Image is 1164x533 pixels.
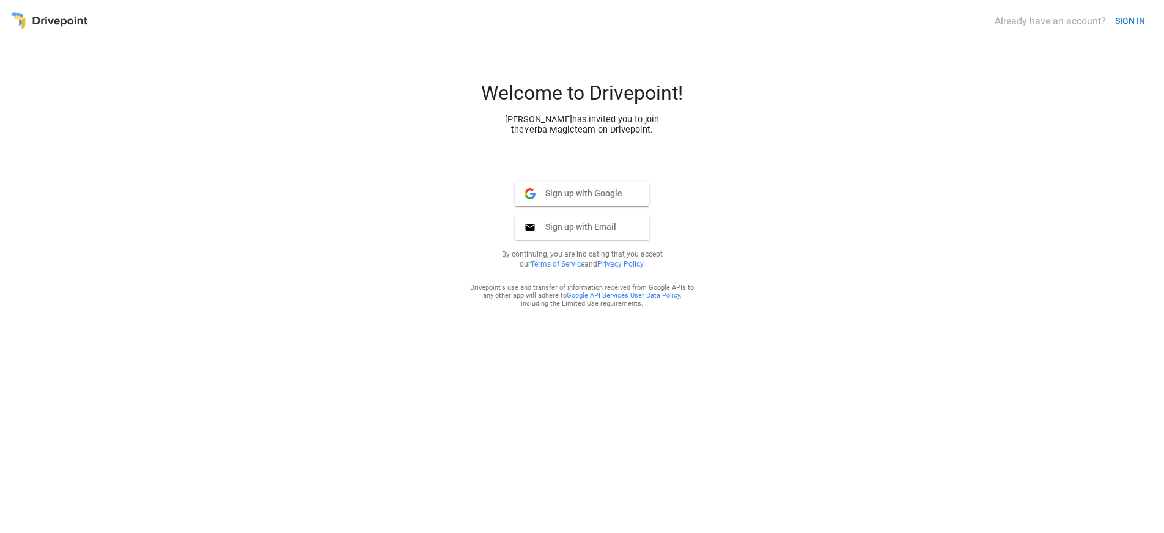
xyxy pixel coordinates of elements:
[567,292,680,300] a: Google API Services User Data Policy
[536,188,622,199] span: Sign up with Google
[515,215,649,240] button: Sign up with Email
[515,182,649,206] button: Sign up with Google
[531,260,584,268] a: Terms of Service
[494,114,670,135] div: [PERSON_NAME] has invited you to join the Yerba Magic team on Drivepoint.
[536,221,616,232] span: Sign up with Email
[470,284,694,307] div: Drivepoint's use and transfer of information received from Google APIs to any other app will adhe...
[597,260,643,268] a: Privacy Policy
[1110,10,1150,32] button: SIGN IN
[995,15,1106,27] div: Already have an account?
[487,249,677,269] p: By continuing, you are indicating that you accept our and .
[435,81,729,114] div: Welcome to Drivepoint!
